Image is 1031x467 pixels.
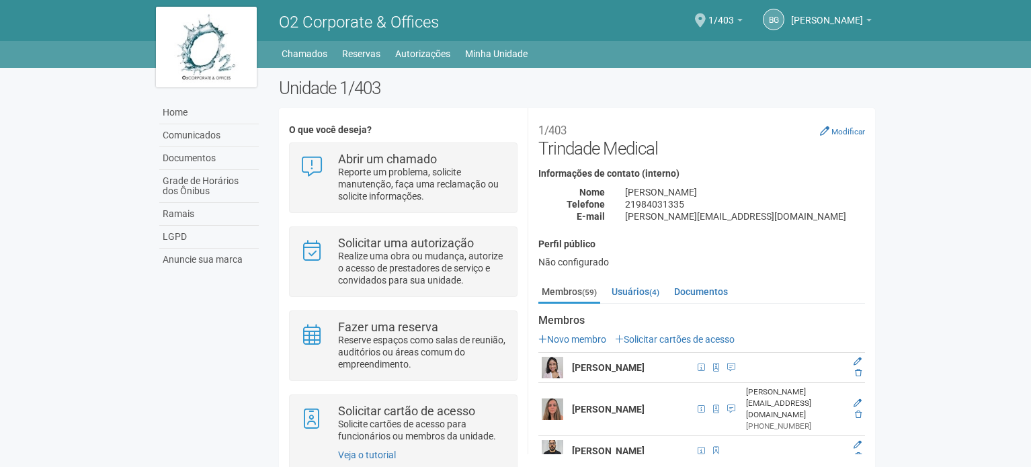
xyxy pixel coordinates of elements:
[854,398,862,408] a: Editar membro
[854,440,862,450] a: Editar membro
[279,78,875,98] h2: Unidade 1/403
[300,405,506,442] a: Solicitar cartão de acesso Solicite cartões de acesso para funcionários ou membros da unidade.
[159,101,259,124] a: Home
[538,282,600,304] a: Membros(59)
[542,357,563,378] img: user.png
[572,362,645,373] strong: [PERSON_NAME]
[159,249,259,271] a: Anuncie sua marca
[542,440,563,462] img: user.png
[572,445,645,456] strong: [PERSON_NAME]
[338,404,475,418] strong: Solicitar cartão de acesso
[615,334,735,345] a: Solicitar cartões de acesso
[708,2,734,26] span: 1/403
[671,282,731,302] a: Documentos
[395,44,450,63] a: Autorizações
[300,321,506,370] a: Fazer uma reserva Reserve espaços como salas de reunião, auditórios ou áreas comum do empreendime...
[338,418,507,442] p: Solicite cartões de acesso para funcionários ou membros da unidade.
[567,199,605,210] strong: Telefone
[159,124,259,147] a: Comunicados
[338,166,507,202] p: Reporte um problema, solicite manutenção, faça uma reclamação ou solicite informações.
[577,211,605,222] strong: E-mail
[820,126,865,136] a: Modificar
[538,169,865,179] h4: Informações de contato (interno)
[538,256,865,268] div: Não configurado
[300,153,506,202] a: Abrir um chamado Reporte um problema, solicite manutenção, faça uma reclamação ou solicite inform...
[615,198,875,210] div: 21984031335
[156,7,257,87] img: logo.jpg
[538,314,865,327] strong: Membros
[831,127,865,136] small: Modificar
[538,239,865,249] h4: Perfil público
[338,334,507,370] p: Reserve espaços como salas de reunião, auditórios ou áreas comum do empreendimento.
[746,386,844,421] div: [PERSON_NAME][EMAIL_ADDRESS][DOMAIN_NAME]
[763,9,784,30] a: BG
[538,118,865,159] h2: Trindade Medical
[279,13,439,32] span: O2 Corporate & Offices
[579,187,605,198] strong: Nome
[615,186,875,198] div: [PERSON_NAME]
[538,124,567,137] small: 1/403
[342,44,380,63] a: Reservas
[282,44,327,63] a: Chamados
[159,147,259,170] a: Documentos
[159,170,259,203] a: Grade de Horários dos Ônibus
[338,320,438,334] strong: Fazer uma reserva
[855,452,862,461] a: Excluir membro
[289,125,517,135] h4: O que você deseja?
[338,236,474,250] strong: Solicitar uma autorização
[582,288,597,297] small: (59)
[465,44,528,63] a: Minha Unidade
[855,368,862,378] a: Excluir membro
[746,421,844,432] div: [PHONE_NUMBER]
[615,210,875,222] div: [PERSON_NAME][EMAIL_ADDRESS][DOMAIN_NAME]
[854,357,862,366] a: Editar membro
[338,152,437,166] strong: Abrir um chamado
[542,398,563,420] img: user.png
[708,17,743,28] a: 1/403
[572,404,645,415] strong: [PERSON_NAME]
[855,410,862,419] a: Excluir membro
[300,237,506,286] a: Solicitar uma autorização Realize uma obra ou mudança, autorize o acesso de prestadores de serviç...
[538,334,606,345] a: Novo membro
[159,226,259,249] a: LGPD
[338,450,396,460] a: Veja o tutorial
[159,203,259,226] a: Ramais
[608,282,663,302] a: Usuários(4)
[791,2,863,26] span: Bruna Garrido
[338,250,507,286] p: Realize uma obra ou mudança, autorize o acesso de prestadores de serviço e convidados para sua un...
[649,288,659,297] small: (4)
[791,17,872,28] a: [PERSON_NAME]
